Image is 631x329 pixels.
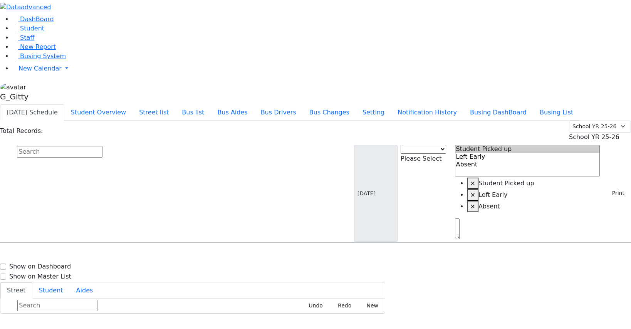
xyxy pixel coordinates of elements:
[467,201,600,212] li: Absent
[358,300,382,312] button: New
[133,104,175,121] button: Street list
[64,104,133,121] button: Student Overview
[467,178,600,189] li: Student Picked up
[401,155,441,162] span: Please Select
[0,299,385,313] div: Street
[20,43,56,50] span: New Report
[455,145,600,153] option: Student Picked up
[12,52,66,60] a: Busing System
[12,15,54,23] a: DashBoard
[12,34,34,41] a: Staff
[9,262,71,271] label: Show on Dashboard
[18,65,62,72] span: New Calendar
[467,178,478,189] button: Remove item
[569,133,619,141] span: School YR 25-26
[12,25,44,32] a: Student
[470,180,475,187] span: ×
[20,25,44,32] span: Student
[211,104,254,121] button: Bus Aides
[32,282,70,299] button: Student
[9,272,71,281] label: Show on Master List
[17,146,102,158] input: Search
[0,282,32,299] button: Street
[478,180,534,187] span: Student Picked up
[455,153,600,161] option: Left Early
[455,161,600,168] option: Absent
[12,43,56,50] a: New Report
[303,104,356,121] button: Bus Changes
[470,203,475,210] span: ×
[603,187,628,199] button: Print
[17,300,97,311] input: Search
[478,203,500,210] span: Absent
[175,104,211,121] button: Bus list
[70,282,100,299] button: Aides
[470,191,475,198] span: ×
[455,218,460,239] textarea: Search
[478,191,508,198] span: Left Early
[356,104,391,121] button: Setting
[533,104,580,121] button: Busing List
[569,121,631,133] select: Default select example
[20,34,34,41] span: Staff
[20,52,66,60] span: Busing System
[467,189,478,201] button: Remove item
[12,61,631,76] a: New Calendar
[391,104,463,121] button: Notification History
[254,104,303,121] button: Bus Drivers
[20,15,54,23] span: DashBoard
[467,189,600,201] li: Left Early
[300,300,326,312] button: Undo
[329,300,355,312] button: Redo
[467,201,478,212] button: Remove item
[463,104,533,121] button: Busing DashBoard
